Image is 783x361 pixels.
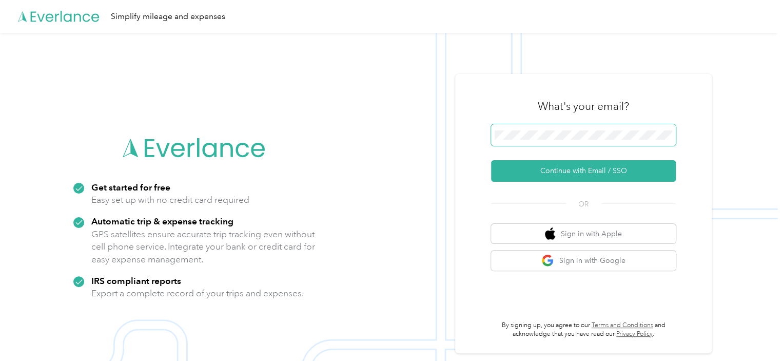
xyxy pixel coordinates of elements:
[538,99,629,113] h3: What's your email?
[616,330,653,338] a: Privacy Policy
[91,194,249,206] p: Easy set up with no credit card required
[91,228,316,266] p: GPS satellites ensure accurate trip tracking even without cell phone service. Integrate your bank...
[91,216,233,226] strong: Automatic trip & expense tracking
[91,182,170,193] strong: Get started for free
[91,275,181,286] strong: IRS compliant reports
[491,224,676,244] button: apple logoSign in with Apple
[592,321,653,329] a: Terms and Conditions
[111,10,225,23] div: Simplify mileage and expenses
[491,321,676,339] p: By signing up, you agree to our and acknowledge that you have read our .
[541,254,554,267] img: google logo
[491,160,676,182] button: Continue with Email / SSO
[565,199,601,210] span: OR
[491,251,676,271] button: google logoSign in with Google
[545,227,555,240] img: apple logo
[91,287,304,300] p: Export a complete record of your trips and expenses.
